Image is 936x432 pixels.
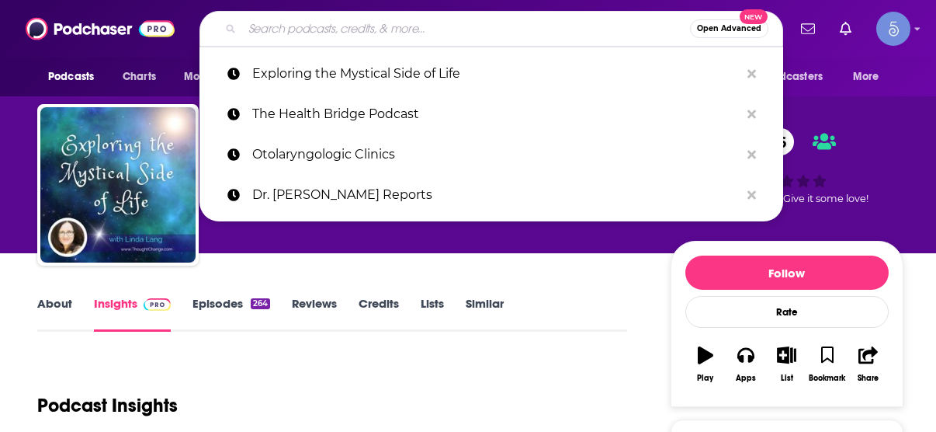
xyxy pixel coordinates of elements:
[252,134,740,175] p: Otolaryngologic Clinics
[251,298,270,309] div: 264
[740,9,768,24] span: New
[359,296,399,332] a: Credits
[705,193,868,204] span: Good podcast? Give it some love!
[876,12,910,46] img: User Profile
[809,374,845,383] div: Bookmark
[842,62,899,92] button: open menu
[853,66,879,88] span: More
[858,374,879,383] div: Share
[242,16,690,41] input: Search podcasts, credits, & more...
[292,296,337,332] a: Reviews
[781,374,793,383] div: List
[113,62,165,92] a: Charts
[748,66,823,88] span: For Podcasters
[144,298,171,311] img: Podchaser Pro
[184,66,239,88] span: Monitoring
[192,296,270,332] a: Episodes264
[37,62,114,92] button: open menu
[199,94,783,134] a: The Health Bridge Podcast
[26,14,175,44] img: Podchaser - Follow, Share and Rate Podcasts
[876,12,910,46] button: Show profile menu
[48,66,94,88] span: Podcasts
[252,175,740,215] p: Dr. Howard Smith Reports
[738,62,845,92] button: open menu
[123,66,156,88] span: Charts
[726,336,766,392] button: Apps
[199,54,783,94] a: Exploring the Mystical Side of Life
[466,296,504,332] a: Similar
[834,16,858,42] a: Show notifications dropdown
[766,336,806,392] button: List
[671,118,903,214] div: 36Good podcast? Give it some love!
[252,54,740,94] p: Exploring the Mystical Side of Life
[876,12,910,46] span: Logged in as Spiral5-G1
[199,175,783,215] a: Dr. [PERSON_NAME] Reports
[421,296,444,332] a: Lists
[690,19,768,38] button: Open AdvancedNew
[173,62,259,92] button: open menu
[40,107,196,263] img: Exploring the Mystical Side of Life
[697,374,713,383] div: Play
[94,296,171,332] a: InsightsPodchaser Pro
[685,296,889,328] div: Rate
[848,336,888,392] button: Share
[697,25,761,33] span: Open Advanced
[199,134,783,175] a: Otolaryngologic Clinics
[37,394,178,417] h1: Podcast Insights
[685,336,726,392] button: Play
[37,296,72,332] a: About
[795,16,821,42] a: Show notifications dropdown
[199,11,783,47] div: Search podcasts, credits, & more...
[685,256,889,290] button: Follow
[252,94,740,134] p: The Health Bridge Podcast
[736,374,756,383] div: Apps
[807,336,848,392] button: Bookmark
